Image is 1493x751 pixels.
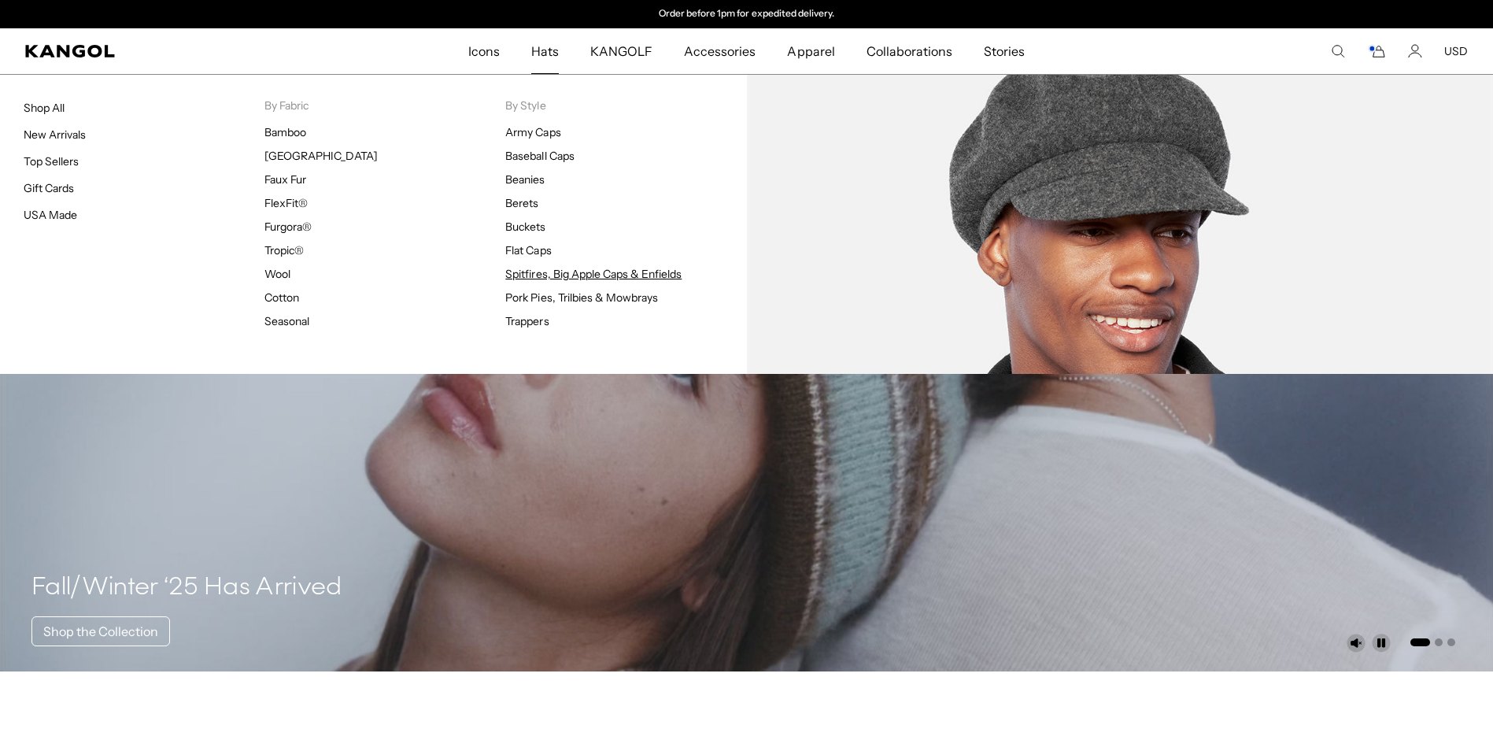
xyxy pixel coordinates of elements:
a: Spitfires, Big Apple Caps & Enfields [505,267,682,281]
a: Top Sellers [24,154,79,168]
a: Seasonal [264,314,309,328]
a: FlexFit® [264,196,308,210]
a: Kangol [25,45,310,57]
a: Baseball Caps [505,149,574,163]
a: Army Caps [505,125,560,139]
a: Bamboo [264,125,306,139]
a: New Arrivals [24,128,86,142]
a: Berets [505,196,538,210]
a: Tropic® [264,243,304,257]
p: By Style [505,98,746,113]
a: Wool [264,267,290,281]
button: Go to slide 1 [1410,638,1430,646]
a: [GEOGRAPHIC_DATA] [264,149,377,163]
button: Pause [1372,634,1391,653]
p: By Fabric [264,98,505,113]
a: KANGOLF [575,28,668,74]
a: Beanies [505,172,545,187]
button: USD [1444,44,1468,58]
a: Gift Cards [24,181,74,195]
p: Order before 1pm for expedited delivery. [659,8,834,20]
div: 2 of 2 [585,8,909,20]
a: Shop All [24,101,65,115]
a: Furgora® [264,220,312,234]
button: Cart [1367,44,1386,58]
span: Apparel [787,28,834,74]
a: Pork Pies, Trilbies & Mowbrays [505,290,658,305]
a: Collaborations [851,28,968,74]
a: USA Made [24,208,77,222]
span: Collaborations [867,28,952,74]
a: Buckets [505,220,545,234]
a: Apparel [771,28,850,74]
span: Accessories [684,28,756,74]
button: Unmute [1347,634,1366,653]
a: Faux Fur [264,172,306,187]
a: Hats [516,28,575,74]
a: Trappers [505,314,549,328]
button: Go to slide 3 [1447,638,1455,646]
span: Icons [468,28,500,74]
span: KANGOLF [590,28,652,74]
div: Announcement [585,8,909,20]
button: Go to slide 2 [1435,638,1443,646]
a: Account [1408,44,1422,58]
span: Stories [984,28,1025,74]
a: Accessories [668,28,771,74]
ul: Select a slide to show [1409,635,1455,648]
slideshow-component: Announcement bar [585,8,909,20]
span: Hats [531,28,559,74]
h4: Fall/Winter ‘25 Has Arrived [31,572,342,604]
a: Flat Caps [505,243,551,257]
a: Cotton [264,290,299,305]
a: Icons [453,28,516,74]
summary: Search here [1331,44,1345,58]
a: Shop the Collection [31,616,170,646]
a: Stories [968,28,1040,74]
